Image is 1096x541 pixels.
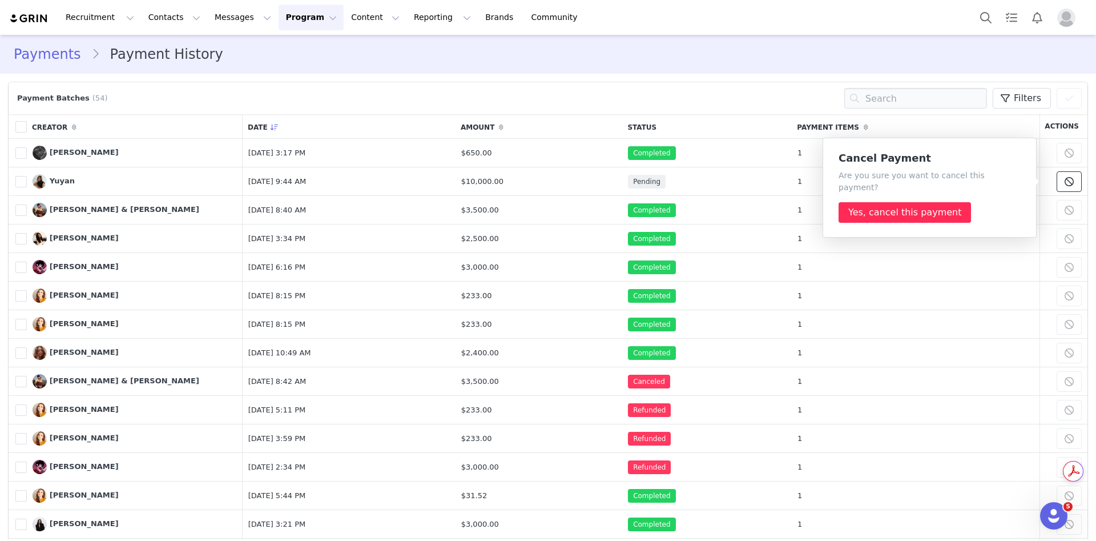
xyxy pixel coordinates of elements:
[33,146,47,160] img: Kate Oliver
[50,148,119,157] span: [PERSON_NAME]
[628,460,671,474] span: Refunded
[92,93,108,104] span: (54)
[243,225,456,253] td: [DATE] 3:34 PM
[628,146,675,160] span: Completed
[243,396,456,424] td: [DATE] 5:11 PM
[33,374,47,388] img: Vince & Kinsey
[243,167,456,196] td: [DATE] 9:44 AM
[1025,5,1050,30] button: Notifications
[243,453,456,482] td: [DATE] 2:34 PM
[456,114,622,139] th: Amount
[33,174,47,189] img: Yuyan
[628,289,675,303] span: Completed
[50,519,119,528] span: [PERSON_NAME]
[142,5,207,30] button: Contacts
[628,403,671,417] span: Refunded
[50,177,75,185] span: Yuyan
[50,462,119,471] span: [PERSON_NAME]
[33,460,47,474] img: jessie mesa
[50,376,199,385] span: [PERSON_NAME] & [PERSON_NAME]
[792,282,1039,310] td: 1
[622,114,792,139] th: Status
[33,460,119,474] a: [PERSON_NAME]
[50,405,119,414] span: [PERSON_NAME]
[33,431,47,446] img: Angela Leather
[33,231,119,246] a: [PERSON_NAME]
[792,367,1039,396] td: 1
[839,170,1021,194] p: Are you sure you want to cancel this payment?
[461,234,499,243] span: $2,500.00
[792,167,1039,196] td: 1
[461,406,492,414] span: $233.00
[33,374,199,388] a: [PERSON_NAME] & [PERSON_NAME]
[461,149,492,157] span: $650.00
[1050,9,1087,27] button: Profile
[839,153,1021,164] h5: Cancel Payment
[792,510,1039,539] td: 1
[792,339,1039,367] td: 1
[1014,91,1041,105] span: Filters
[1040,502,1067,530] iframe: Intercom live chat
[9,13,49,24] img: grin logo
[14,44,91,65] a: Payments
[628,346,675,360] span: Completed
[792,196,1039,225] td: 1
[50,319,119,328] span: [PERSON_NAME]
[50,348,119,356] span: [PERSON_NAME]
[33,431,119,446] a: [PERSON_NAME]
[14,93,113,104] div: Payment Batches
[792,225,1039,253] td: 1
[478,5,523,30] a: Brands
[33,288,119,303] a: [PERSON_NAME]
[461,377,499,386] span: $3,500.00
[33,288,47,303] img: Angela Leather
[628,175,666,189] span: Pending
[33,488,119,503] a: [PERSON_NAME]
[792,396,1039,424] td: 1
[33,203,199,217] a: [PERSON_NAME] & [PERSON_NAME]
[792,139,1039,167] td: 1
[33,317,119,331] a: [PERSON_NAME]
[628,518,675,531] span: Completed
[243,510,456,539] td: [DATE] 3:21 PM
[525,5,590,30] a: Community
[628,318,675,331] span: Completed
[243,114,456,139] th: Date
[461,491,487,500] span: $31.52
[243,282,456,310] td: [DATE] 8:15 PM
[243,139,456,167] td: [DATE] 3:17 PM
[844,88,987,109] input: Search
[461,320,492,328] span: $233.00
[407,5,478,30] button: Reporting
[33,146,119,160] a: [PERSON_NAME]
[344,5,406,30] button: Content
[50,205,199,214] span: [PERSON_NAME] & [PERSON_NAME]
[50,491,119,499] span: [PERSON_NAME]
[33,260,119,274] a: [PERSON_NAME]
[243,196,456,225] td: [DATE] 8:40 AM
[33,203,47,217] img: Vince & Kinsey
[243,339,456,367] td: [DATE] 10:49 AM
[461,434,492,443] span: $233.00
[50,434,119,442] span: [PERSON_NAME]
[33,403,119,417] a: [PERSON_NAME]
[461,348,499,357] span: $2,400.00
[1039,114,1087,139] th: Actions
[208,5,278,30] button: Messages
[50,262,119,271] span: [PERSON_NAME]
[973,5,998,30] button: Search
[792,253,1039,282] td: 1
[243,367,456,396] td: [DATE] 8:42 AM
[33,231,47,246] img: Jen Lauren
[461,291,492,300] span: $233.00
[628,432,671,446] span: Refunded
[792,424,1039,453] td: 1
[461,463,499,471] span: $3,000.00
[33,260,47,274] img: jessie mesa
[33,517,47,531] img: TIFFANY
[461,263,499,271] span: $3,000.00
[993,88,1051,109] button: Filters
[628,489,675,503] span: Completed
[792,310,1039,339] td: 1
